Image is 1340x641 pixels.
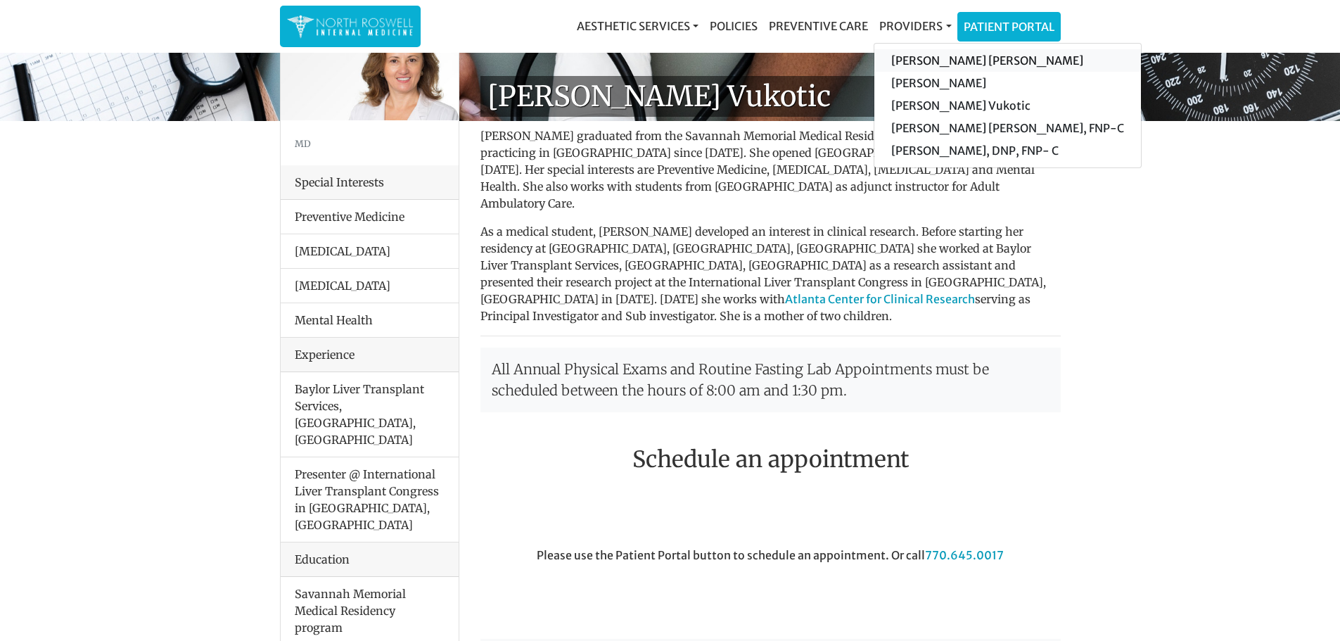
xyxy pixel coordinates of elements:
[470,547,1071,626] div: Please use the Patient Portal button to schedule an appointment. Or call
[295,138,311,149] small: MD
[571,12,704,40] a: Aesthetic Services
[874,12,957,40] a: Providers
[874,94,1141,117] a: [PERSON_NAME] Vukotic
[480,127,1061,212] p: [PERSON_NAME] graduated from the Savannah Memorial Medical Residency Program and has been practic...
[287,13,414,40] img: North Roswell Internal Medicine
[281,234,459,269] li: [MEDICAL_DATA]
[925,548,1004,562] a: 770.645.0017
[480,223,1061,324] p: As a medical student, [PERSON_NAME] developed an interest in clinical research. Before starting h...
[480,76,1061,117] h1: [PERSON_NAME] Vukotic
[281,15,459,120] img: Dr. Goga Vukotis
[704,12,763,40] a: Policies
[281,338,459,372] div: Experience
[281,457,459,542] li: Presenter @ International Liver Transplant Congress in [GEOGRAPHIC_DATA], [GEOGRAPHIC_DATA]
[281,268,459,303] li: [MEDICAL_DATA]
[281,372,459,457] li: Baylor Liver Transplant Services, [GEOGRAPHIC_DATA], [GEOGRAPHIC_DATA]
[281,542,459,577] div: Education
[958,13,1060,41] a: Patient Portal
[874,117,1141,139] a: [PERSON_NAME] [PERSON_NAME], FNP-C
[785,292,975,306] a: Atlanta Center for Clinical Research
[874,49,1141,72] a: [PERSON_NAME] [PERSON_NAME]
[281,200,459,234] li: Preventive Medicine
[874,139,1141,162] a: [PERSON_NAME], DNP, FNP- C
[480,446,1061,473] h2: Schedule an appointment
[480,348,1061,412] p: All Annual Physical Exams and Routine Fasting Lab Appointments must be scheduled between the hour...
[874,72,1141,94] a: [PERSON_NAME]
[763,12,874,40] a: Preventive Care
[281,165,459,200] div: Special Interests
[281,303,459,338] li: Mental Health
